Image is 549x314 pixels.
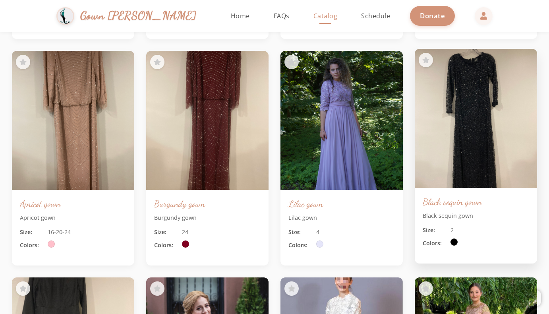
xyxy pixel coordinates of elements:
[423,196,529,207] h3: Black sequin gown
[288,213,395,222] p: Lilac gown
[20,228,44,236] span: Size:
[420,11,445,20] span: Donate
[231,12,250,20] span: Home
[154,198,261,209] h3: Burgundy gown
[450,226,454,235] span: 2
[154,213,261,222] p: Burgundy gown
[12,51,134,190] img: Apricot gown
[423,211,529,220] p: Black sequin gown
[316,228,319,236] span: 4
[288,228,312,236] span: Size:
[274,12,290,20] span: FAQs
[412,45,540,192] img: Black sequin gown
[288,241,312,250] span: Colors:
[146,51,269,190] img: Burgundy gown
[154,228,178,236] span: Size:
[280,51,403,190] img: Lilac gown
[20,198,126,209] h3: Apricot gown
[423,239,447,248] span: Colors:
[182,228,188,236] span: 24
[80,7,197,24] span: Gown [PERSON_NAME]
[313,12,338,20] span: Catalog
[56,5,205,27] a: Gown [PERSON_NAME]
[20,213,126,222] p: Apricot gown
[48,228,71,236] span: 16-20-24
[410,6,455,25] a: Donate
[154,241,178,250] span: Colors:
[361,12,390,20] span: Schedule
[423,226,447,235] span: Size:
[20,241,44,250] span: Colors:
[56,7,74,25] img: Gown Gmach Logo
[288,198,395,209] h3: Lilac gown
[491,290,541,306] iframe: Chatra live chat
